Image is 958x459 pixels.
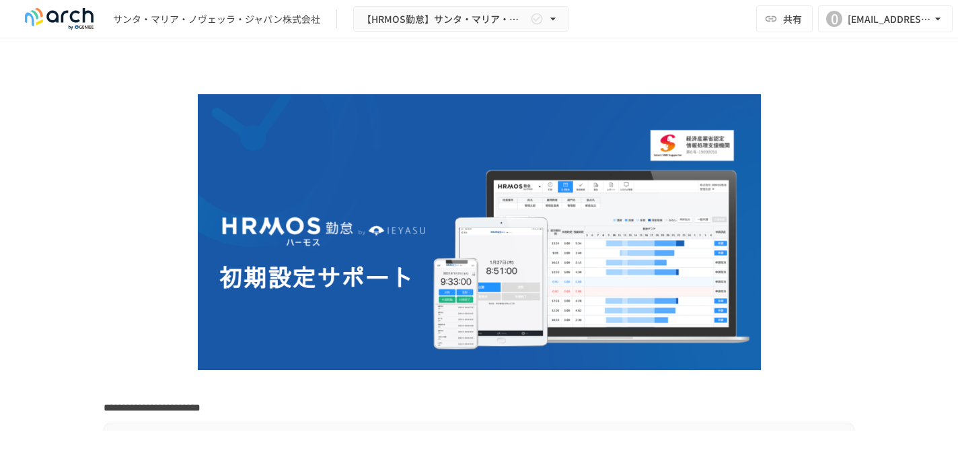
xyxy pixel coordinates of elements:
[756,5,813,32] button: 共有
[783,11,802,26] span: 共有
[113,12,320,26] div: サンタ・マリア・ノヴェッラ・ジャパン株式会社
[848,11,931,28] div: [EMAIL_ADDRESS][DOMAIN_NAME]
[16,8,102,30] img: logo-default@2x-9cf2c760.svg
[353,6,568,32] button: 【HRMOS勤怠】サンタ・マリア・ノヴェッラ・ジャパン株式会社_初期設定サポート
[362,11,527,28] span: 【HRMOS勤怠】サンタ・マリア・ノヴェッラ・ジャパン株式会社_初期設定サポート
[826,11,842,27] div: 0
[818,5,953,32] button: 0[EMAIL_ADDRESS][DOMAIN_NAME]
[198,94,761,370] img: GdztLVQAPnGLORo409ZpmnRQckwtTrMz8aHIKJZF2AQ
